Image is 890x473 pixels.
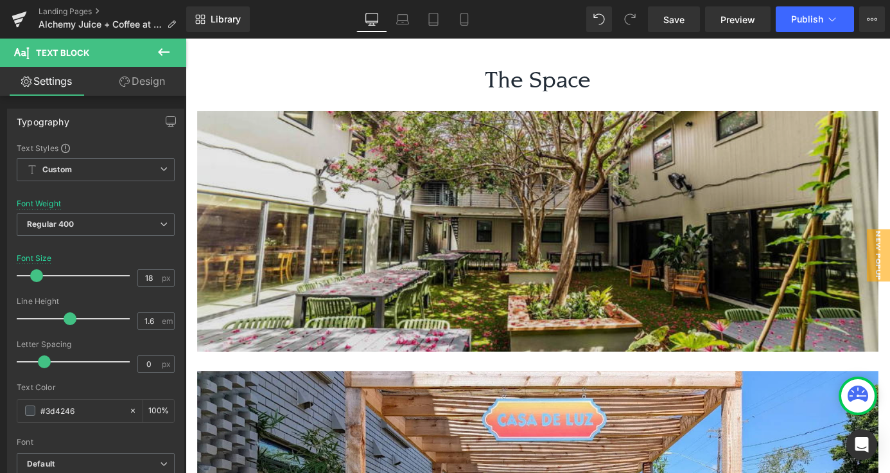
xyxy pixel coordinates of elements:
button: Publish [776,6,854,32]
span: em [162,317,173,325]
span: px [162,274,173,282]
b: Regular 400 [27,219,74,229]
button: More [859,6,885,32]
div: % [143,400,174,422]
div: Font Weight [17,199,61,208]
span: Alchemy Juice + Coffee at [GEOGRAPHIC_DATA] [39,19,162,30]
span: Preview [720,13,755,26]
b: Custom [42,165,72,175]
a: Design [96,67,189,96]
a: Landing Pages [39,6,186,17]
button: Undo [586,6,612,32]
div: Open Intercom Messenger [846,429,877,460]
div: Line Height [17,297,175,306]
div: Text Color [17,383,175,392]
div: Letter Spacing [17,340,175,349]
a: Tablet [418,6,449,32]
span: px [162,360,173,368]
a: Mobile [449,6,480,32]
div: Text Styles [17,143,175,153]
a: Desktop [356,6,387,32]
button: Redo [617,6,643,32]
div: Font [17,438,175,447]
div: Typography [17,109,69,127]
a: Preview [705,6,771,32]
span: Text Block [36,48,89,58]
span: Publish [791,14,823,24]
span: New Popup [751,210,777,268]
input: Color [40,404,123,418]
a: Laptop [387,6,418,32]
span: Library [211,13,241,25]
span: Save [663,13,685,26]
div: Font Size [17,254,52,263]
i: Default [27,459,55,470]
a: New Library [186,6,250,32]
